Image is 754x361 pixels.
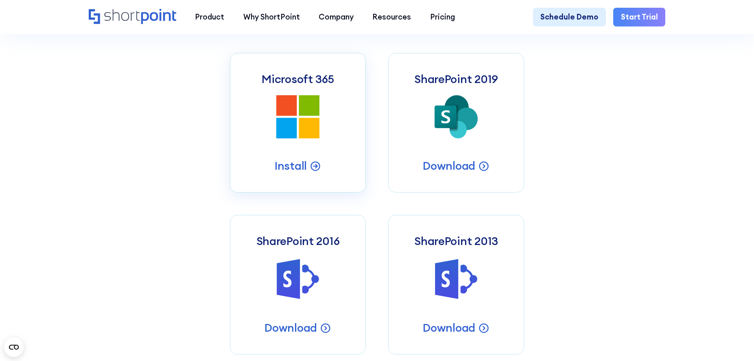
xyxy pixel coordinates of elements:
h3: SharePoint 2013 [414,234,498,247]
a: Why ShortPoint [234,8,309,26]
div: Resources [372,11,411,23]
a: Company [309,8,363,26]
a: SharePoint 2019Download [388,53,524,193]
button: Open CMP widget [4,337,24,357]
h3: Microsoft 365 [262,72,334,85]
a: Home [89,9,176,25]
p: Download [423,158,475,173]
iframe: Chat Widget [713,322,754,361]
p: Install [275,158,307,173]
a: Resources [363,8,420,26]
div: Why ShortPoint [243,11,300,23]
a: SharePoint 2013Download [388,215,524,354]
div: Product [195,11,224,23]
h3: SharePoint 2019 [414,72,498,85]
div: Company [319,11,354,23]
div: Pricing [430,11,455,23]
a: Microsoft 365Install [230,53,366,193]
a: Schedule Demo [533,8,606,26]
a: Pricing [421,8,464,26]
p: Download [423,320,475,335]
a: Start Trial [613,8,665,26]
a: SharePoint 2016Download [230,215,366,354]
h3: SharePoint 2016 [256,234,340,247]
p: Download [264,320,317,335]
a: Product [186,8,234,26]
